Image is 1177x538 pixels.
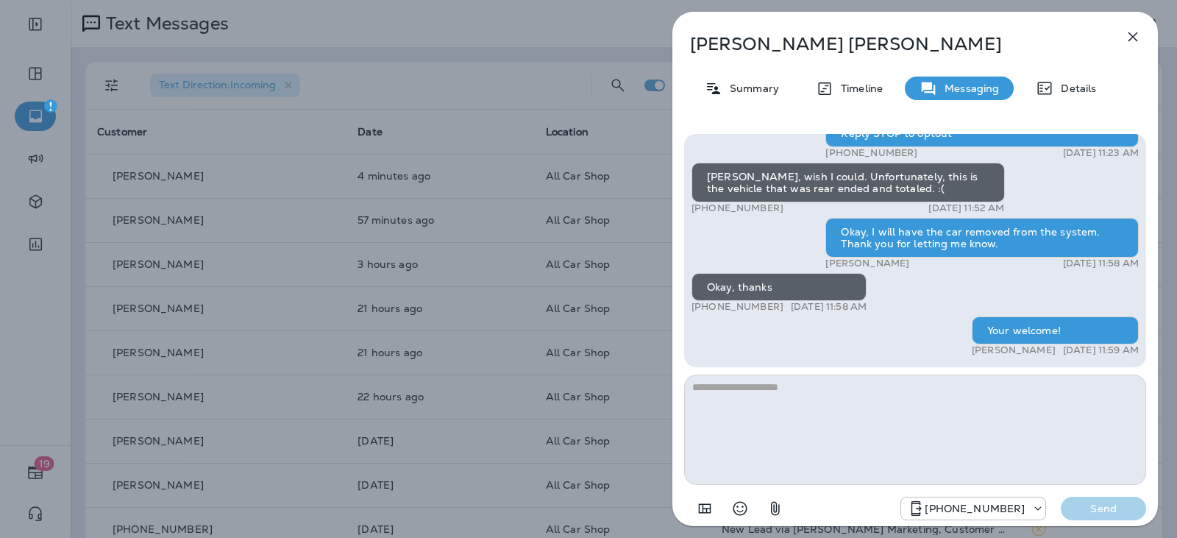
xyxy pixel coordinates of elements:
[690,494,719,523] button: Add in a premade template
[833,82,883,94] p: Timeline
[937,82,999,94] p: Messaging
[1063,147,1139,159] p: [DATE] 11:23 AM
[691,301,783,313] p: [PHONE_NUMBER]
[901,500,1045,517] div: +1 (689) 265-4479
[972,344,1056,356] p: [PERSON_NAME]
[1053,82,1096,94] p: Details
[1063,344,1139,356] p: [DATE] 11:59 AM
[825,258,909,269] p: [PERSON_NAME]
[928,202,1004,214] p: [DATE] 11:52 AM
[972,316,1139,344] div: Your welcome!
[725,494,755,523] button: Select an emoji
[825,147,917,159] p: [PHONE_NUMBER]
[722,82,779,94] p: Summary
[691,163,1005,202] div: [PERSON_NAME], wish I could. Unfortunately, this is the vehicle that was rear ended and totaled. :(
[925,503,1025,514] p: [PHONE_NUMBER]
[1063,258,1139,269] p: [DATE] 11:58 AM
[691,202,783,214] p: [PHONE_NUMBER]
[825,218,1139,258] div: Okay, I will have the car removed from the system. Thank you for letting me know.
[791,301,867,313] p: [DATE] 11:58 AM
[690,34,1092,54] p: [PERSON_NAME] [PERSON_NAME]
[691,273,867,301] div: Okay, thanks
